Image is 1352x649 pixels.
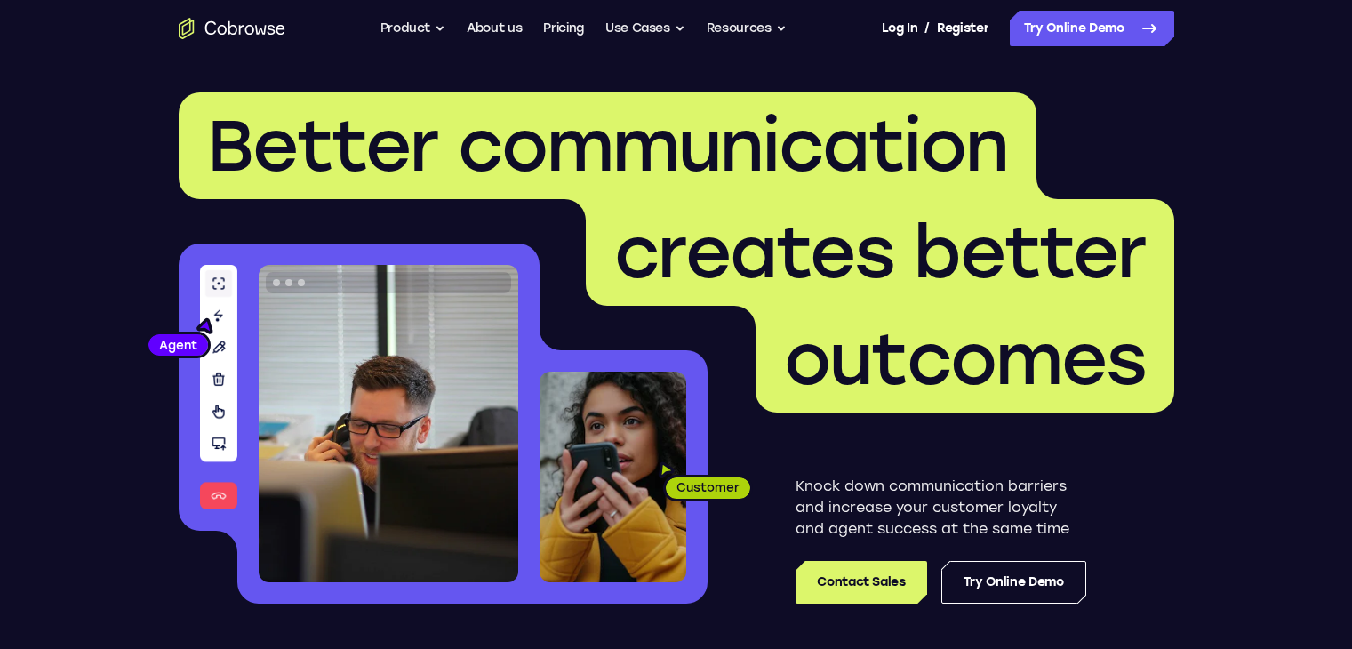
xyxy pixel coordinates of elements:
[380,11,446,46] button: Product
[543,11,584,46] a: Pricing
[1010,11,1174,46] a: Try Online Demo
[540,372,686,582] img: A customer holding their phone
[467,11,522,46] a: About us
[179,18,285,39] a: Go to the home page
[259,265,518,582] img: A customer support agent talking on the phone
[614,210,1146,295] span: creates better
[937,11,988,46] a: Register
[882,11,917,46] a: Log In
[207,103,1008,188] span: Better communication
[924,18,930,39] span: /
[796,561,926,604] a: Contact Sales
[796,476,1086,540] p: Knock down communication barriers and increase your customer loyalty and agent success at the sam...
[707,11,787,46] button: Resources
[784,316,1146,402] span: outcomes
[941,561,1086,604] a: Try Online Demo
[605,11,685,46] button: Use Cases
